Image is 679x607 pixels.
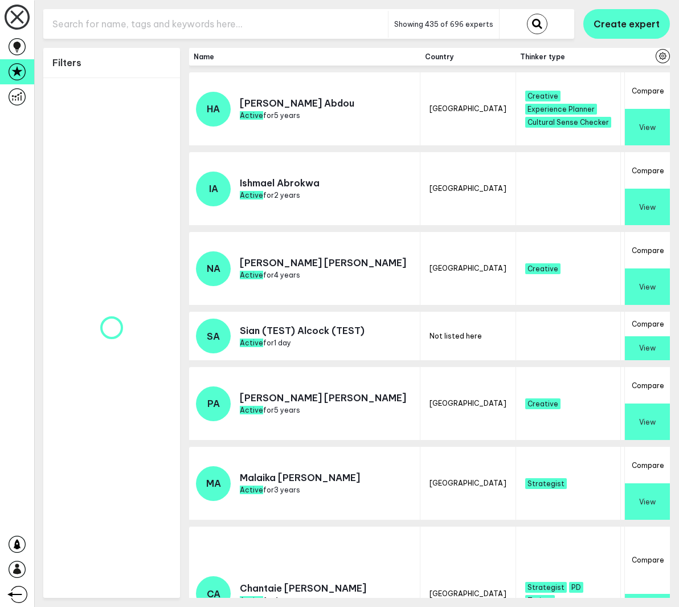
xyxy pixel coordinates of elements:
[625,527,670,594] button: Compare
[43,10,388,38] input: Search for name, tags and keywords here...
[207,263,220,274] span: NA
[207,103,220,115] span: HA
[240,596,263,605] span: Active
[625,109,670,145] button: View
[209,183,218,194] span: IA
[525,595,555,606] span: Trainer
[430,479,506,487] span: [GEOGRAPHIC_DATA]
[240,271,300,279] span: for 4 years
[240,257,406,268] p: [PERSON_NAME] [PERSON_NAME]
[625,336,670,361] button: View
[569,582,583,593] span: PD
[625,447,670,483] button: Compare
[240,111,300,120] span: for 5 years
[240,191,300,199] span: for 2 years
[240,111,263,120] span: Active
[240,486,263,494] span: Active
[625,189,670,225] button: View
[525,478,567,489] span: Strategist
[525,104,597,115] span: Experience Planner
[525,398,561,409] span: Creative
[625,483,670,520] button: View
[625,232,670,268] button: Compare
[430,332,482,340] span: Not listed here
[525,582,567,593] span: Strategist
[240,596,300,605] span: for 4 years
[240,339,263,347] span: Active
[525,91,561,101] span: Creative
[207,588,220,600] span: CA
[520,52,616,61] span: Thinker type
[240,472,360,483] p: Malaika [PERSON_NAME]
[394,20,493,28] span: Showing 435 of 696 experts
[625,268,670,305] button: View
[525,117,611,128] span: Cultural Sense Checker
[430,264,506,272] span: [GEOGRAPHIC_DATA]
[240,486,300,494] span: for 3 years
[240,177,320,189] p: Ishmael Abrokwa
[430,184,506,193] span: [GEOGRAPHIC_DATA]
[240,339,291,347] span: for 1 day
[206,478,221,489] span: MA
[625,404,670,440] button: View
[425,52,511,61] span: Country
[240,406,300,414] span: for 5 years
[52,57,81,68] h1: Filters
[240,271,263,279] span: Active
[240,406,263,414] span: Active
[240,582,366,594] p: Chantaie [PERSON_NAME]
[583,9,670,39] button: Create expert
[625,72,670,109] button: Compare
[194,52,416,61] span: Name
[594,18,660,30] span: Create expert
[207,331,220,342] span: SA
[430,399,506,408] span: [GEOGRAPHIC_DATA]
[525,263,561,274] span: Creative
[625,152,670,189] button: Compare
[430,104,506,113] span: [GEOGRAPHIC_DATA]
[240,97,354,109] p: [PERSON_NAME] Abdou
[240,191,263,199] span: Active
[625,312,670,336] button: Compare
[207,398,220,409] span: PA
[625,367,670,404] button: Compare
[240,325,365,336] p: Sian (TEST) Alcock (TEST)
[240,392,406,404] p: [PERSON_NAME] [PERSON_NAME]
[430,589,506,598] span: [GEOGRAPHIC_DATA]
